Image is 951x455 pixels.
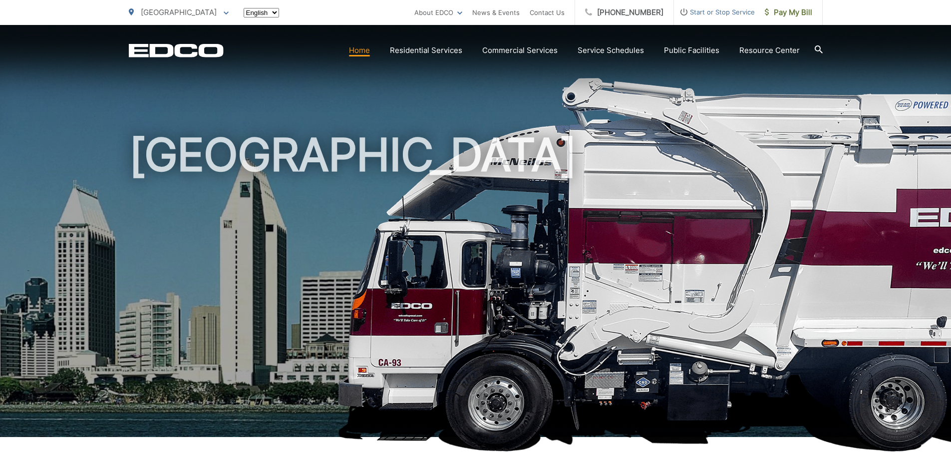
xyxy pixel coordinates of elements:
a: Public Facilities [664,44,719,56]
a: News & Events [472,6,520,18]
a: Service Schedules [578,44,644,56]
a: Commercial Services [482,44,558,56]
a: Home [349,44,370,56]
a: Resource Center [739,44,800,56]
a: EDCD logo. Return to the homepage. [129,43,224,57]
span: Pay My Bill [765,6,812,18]
h1: [GEOGRAPHIC_DATA] [129,130,823,446]
span: [GEOGRAPHIC_DATA] [141,7,217,17]
a: Residential Services [390,44,462,56]
a: Contact Us [530,6,565,18]
a: About EDCO [414,6,462,18]
select: Select a language [244,8,279,17]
